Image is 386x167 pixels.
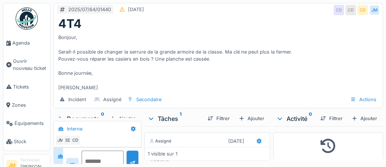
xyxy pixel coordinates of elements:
[148,151,177,158] div: 1 visible sur 1
[103,96,121,103] div: Assigné
[55,135,66,145] div: JM
[14,120,47,127] span: Équipements
[14,138,47,145] span: Stock
[3,114,50,132] a: Équipements
[56,114,107,123] div: Documents
[357,5,368,15] div: CD
[128,6,144,13] div: [DATE]
[205,113,233,123] div: Filtrer
[147,114,202,123] div: Tâches
[3,34,50,52] a: Agenda
[309,114,312,123] sup: 0
[236,113,267,123] div: Ajouter
[67,125,82,132] div: Interne
[20,157,47,163] div: Technicien
[349,113,380,123] div: Ajouter
[180,114,181,123] sup: 1
[347,94,380,105] div: Actions
[3,96,50,114] a: Zones
[276,114,314,123] div: Activité
[149,138,171,144] div: Assigné
[68,96,86,103] div: Incident
[334,5,344,15] div: CD
[16,7,38,30] img: Badge_color-CXgf-gQk.svg
[12,102,47,109] span: Zones
[3,78,50,96] a: Tickets
[3,132,50,151] a: Stock
[136,96,161,103] div: Secondaire
[346,5,356,15] div: CD
[13,83,47,90] span: Tickets
[58,17,82,31] h1: 4T4
[101,114,104,123] sup: 0
[70,135,81,145] div: CD
[12,39,47,46] span: Agenda
[317,113,346,123] div: Filtrer
[3,52,50,77] a: Ouvrir nouveau ticket
[68,6,111,13] div: 2025/07/64/01440
[369,5,380,15] div: JM
[228,138,244,145] div: [DATE]
[63,135,73,145] div: SD
[58,31,378,91] div: Bonjour, Serait-il possible de changer la serrure de la grande armoire de la classe. Ma clé ne pe...
[13,58,47,72] span: Ouvrir nouveau ticket
[107,113,138,123] div: Ajouter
